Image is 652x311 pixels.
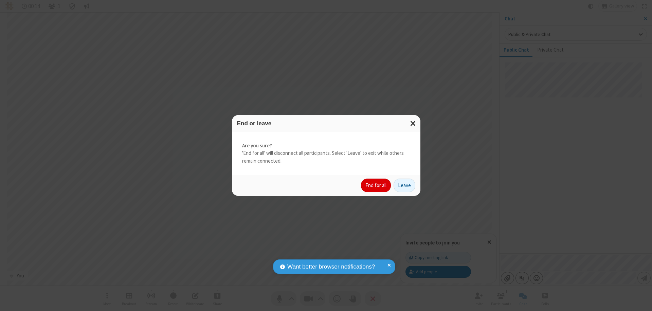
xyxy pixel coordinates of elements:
button: End for all [361,179,391,192]
div: 'End for all' will disconnect all participants. Select 'Leave' to exit while others remain connec... [232,132,420,175]
strong: Are you sure? [242,142,410,150]
button: Close modal [406,115,420,132]
h3: End or leave [237,120,415,127]
button: Leave [394,179,415,192]
span: Want better browser notifications? [287,262,375,271]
